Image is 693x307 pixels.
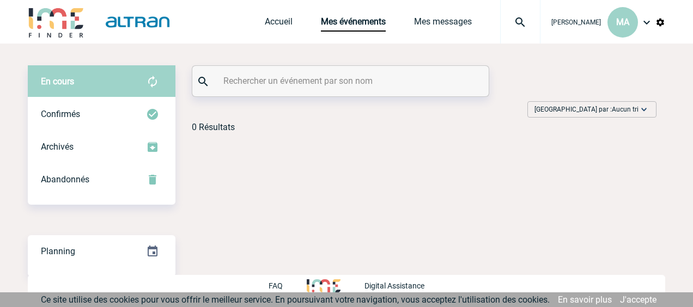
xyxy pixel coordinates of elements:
[414,16,472,32] a: Mes messages
[364,281,424,290] p: Digital Assistance
[269,281,283,290] p: FAQ
[551,19,601,26] span: [PERSON_NAME]
[41,109,80,119] span: Confirmés
[265,16,293,32] a: Accueil
[307,279,341,292] img: http://www.idealmeetingsevents.fr/
[616,17,629,27] span: MA
[28,235,175,268] div: Retrouvez ici tous vos événements organisés par date et état d'avancement
[558,294,612,305] a: En savoir plus
[28,7,84,38] img: IME-Finder
[639,104,649,115] img: baseline_expand_more_white_24dp-b.png
[269,280,307,290] a: FAQ
[28,235,175,267] a: Planning
[41,294,550,305] span: Ce site utilise des cookies pour vous offrir le meilleur service. En poursuivant votre navigation...
[28,65,175,98] div: Retrouvez ici tous vos évènements avant confirmation
[534,104,639,115] span: [GEOGRAPHIC_DATA] par :
[192,122,235,132] div: 0 Résultats
[321,16,386,32] a: Mes événements
[41,246,75,256] span: Planning
[41,174,89,185] span: Abandonnés
[41,76,74,87] span: En cours
[612,106,639,113] span: Aucun tri
[620,294,656,305] a: J'accepte
[41,142,74,152] span: Archivés
[28,163,175,196] div: Retrouvez ici tous vos événements annulés
[221,73,463,89] input: Rechercher un événement par son nom
[28,131,175,163] div: Retrouvez ici tous les événements que vous avez décidé d'archiver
